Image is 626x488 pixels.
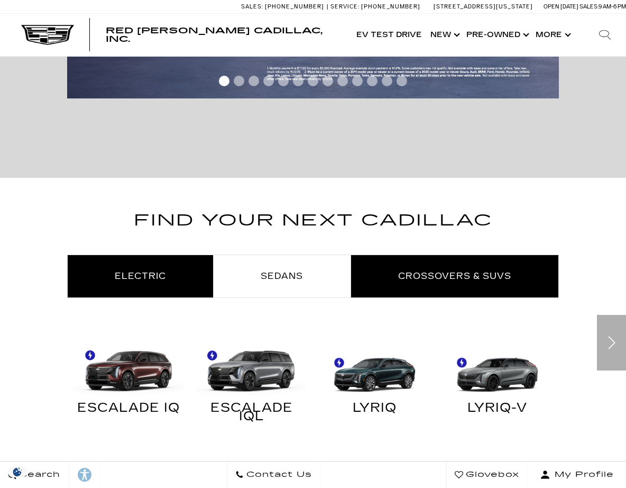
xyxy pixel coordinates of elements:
[115,271,166,281] span: Electric
[241,4,327,10] a: Sales: [PHONE_NUMBER]
[5,466,30,477] img: Opt-Out Icon
[544,3,578,10] span: Open [DATE]
[352,14,426,56] a: EV Test Drive
[441,339,554,395] img: LYRIQ-V
[361,3,420,10] span: [PHONE_NUMBER]
[446,462,528,488] a: Glovebox
[337,76,348,86] span: Go to slide 9
[597,315,626,370] div: Next
[263,76,274,86] span: Go to slide 4
[579,3,599,10] span: Sales:
[463,467,519,482] span: Glovebox
[234,76,244,86] span: Go to slide 2
[75,403,182,417] div: ESCALADE IQ
[550,467,614,482] span: My Profile
[323,76,333,86] span: Go to slide 8
[462,14,531,56] a: Pre-Owned
[313,339,436,425] a: LYRIQ LYRIQ
[261,271,303,281] span: Sedans
[293,76,303,86] span: Go to slide 6
[382,76,392,86] span: Go to slide 12
[72,339,185,395] img: ESCALADE IQ
[528,462,626,488] button: Open user profile menu
[434,3,533,10] a: [STREET_ADDRESS][US_STATE]
[367,76,378,86] span: Go to slide 11
[398,271,511,281] span: Crossovers & SUVs
[214,255,350,297] a: Sedans
[318,339,431,395] img: LYRIQ
[68,255,213,297] a: Electric
[244,467,312,482] span: Contact Us
[190,339,314,433] a: ESCALADE IQL ESCALADE IQL
[352,76,363,86] span: Go to slide 10
[330,3,360,10] span: Service:
[444,403,551,417] div: LYRIQ-V
[265,3,324,10] span: [PHONE_NUMBER]
[327,4,423,10] a: Service: [PHONE_NUMBER]
[196,339,308,395] img: ESCALADE IQL
[397,76,407,86] span: Go to slide 13
[106,25,323,44] span: Red [PERSON_NAME] Cadillac, Inc.
[531,14,573,56] button: More
[198,403,306,426] div: ESCALADE IQL
[248,76,259,86] span: Go to slide 3
[5,466,30,477] section: Click to Open Cookie Consent Modal
[351,255,558,297] a: Crossovers & SUVs
[67,339,190,425] a: ESCALADE IQ ESCALADE IQ
[426,14,462,56] a: New
[106,26,342,43] a: Red [PERSON_NAME] Cadillac, Inc.
[599,3,626,10] span: 9 AM-6 PM
[227,462,320,488] a: Contact Us
[241,3,263,10] span: Sales:
[278,76,289,86] span: Go to slide 5
[436,339,559,425] a: LYRIQ-V LYRIQ-V
[67,207,559,247] h2: Find Your Next Cadillac
[21,25,74,45] img: Cadillac Dark Logo with Cadillac White Text
[321,403,428,417] div: LYRIQ
[219,76,229,86] span: Go to slide 1
[308,76,318,86] span: Go to slide 7
[16,467,60,482] span: Search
